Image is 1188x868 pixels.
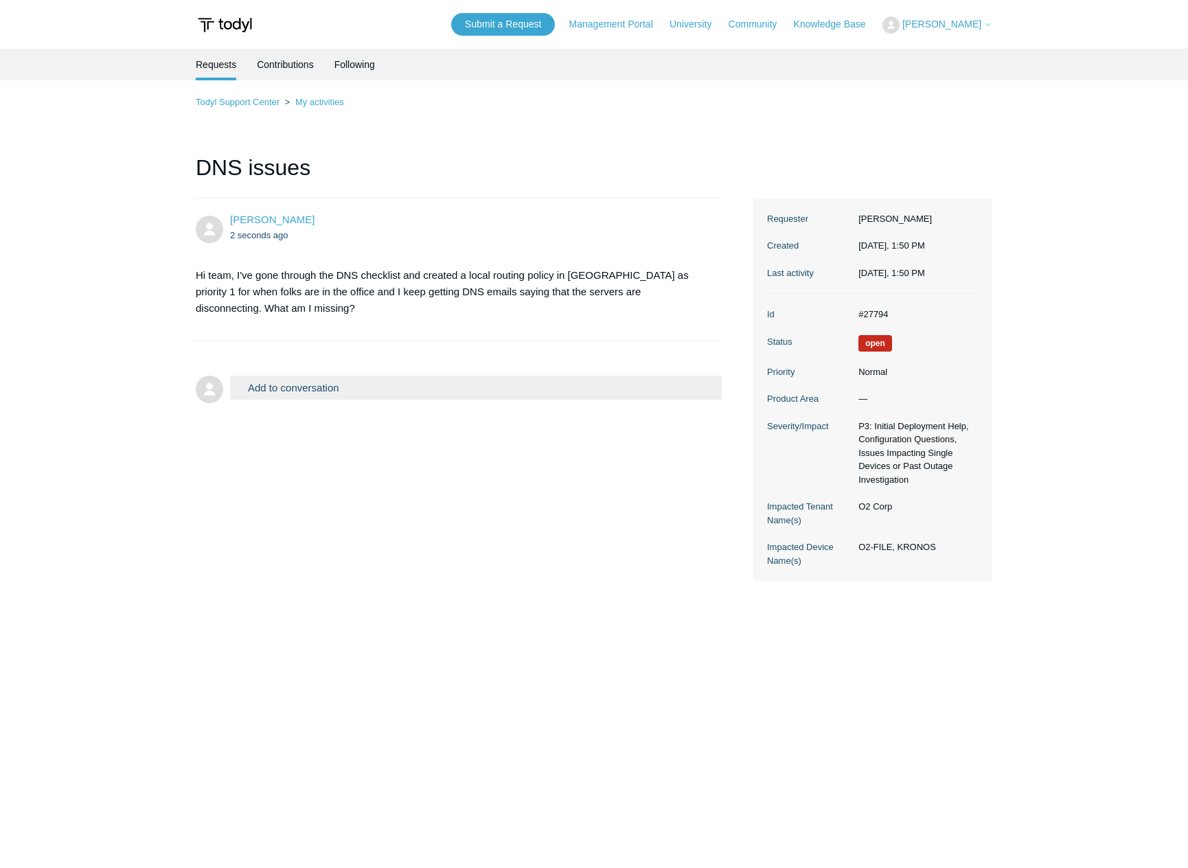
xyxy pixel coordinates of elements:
a: Submit a Request [451,13,555,36]
dd: O2-FILE, KRONOS [852,540,979,554]
span: We are working on a response for you [858,335,892,352]
a: University [670,17,725,32]
dd: O2 Corp [852,500,979,514]
time: 08/29/2025, 13:50 [858,268,925,278]
a: My activities [295,97,344,107]
a: Following [334,49,375,80]
dt: Product Area [767,392,852,406]
a: Knowledge Base [794,17,880,32]
dd: #27794 [852,308,979,321]
a: Management Portal [569,17,667,32]
dt: Impacted Device Name(s) [767,540,852,567]
button: Add to conversation [230,376,722,400]
dt: Id [767,308,852,321]
time: 08/29/2025, 13:50 [858,240,925,251]
p: Hi team, I've gone through the DNS checklist and created a local routing policy in [GEOGRAPHIC_DA... [196,267,708,317]
dt: Created [767,239,852,253]
span: Andrew Stevens [230,214,315,225]
dt: Severity/Impact [767,420,852,433]
dd: P3: Initial Deployment Help, Configuration Questions, Issues Impacting Single Devices or Past Out... [852,420,979,487]
a: Community [729,17,791,32]
dd: [PERSON_NAME] [852,212,979,226]
img: Todyl Support Center Help Center home page [196,12,254,38]
dt: Last activity [767,266,852,280]
a: Contributions [257,49,314,80]
time: 08/29/2025, 13:50 [230,230,288,240]
li: Requests [196,49,236,80]
dt: Impacted Tenant Name(s) [767,500,852,527]
dd: Normal [852,365,979,379]
li: My activities [282,97,344,107]
a: Todyl Support Center [196,97,279,107]
h1: DNS issues [196,151,722,198]
dd: — [852,392,979,406]
dt: Requester [767,212,852,226]
li: Todyl Support Center [196,97,282,107]
span: [PERSON_NAME] [902,19,981,30]
dt: Priority [767,365,852,379]
dt: Status [767,335,852,349]
a: [PERSON_NAME] [230,214,315,225]
button: [PERSON_NAME] [882,16,992,34]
